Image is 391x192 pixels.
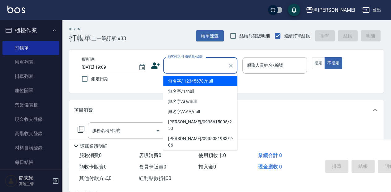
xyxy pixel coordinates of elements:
[69,34,91,42] h3: 打帳單
[168,54,203,59] label: 顧客姓名/手機號碼/編號
[80,143,108,150] p: 隱藏業績明細
[69,27,91,31] h2: Key In
[163,107,237,117] li: 無名字/AAA/null
[360,4,384,16] button: 登出
[2,69,59,83] a: 掛單列表
[139,164,166,170] span: 會員卡販賣 0
[2,83,59,98] a: 座位開單
[227,61,235,70] button: Clear
[258,152,282,158] span: 業績合計 0
[19,181,50,187] p: 高階主管
[163,150,237,167] li: [PERSON_NAME]/0928812858/2-51
[198,152,226,158] span: 使用預收卡 0
[2,98,59,112] a: 營業儀表板
[79,152,102,158] span: 服務消費 0
[313,6,355,14] div: 名[PERSON_NAME]
[240,33,270,39] span: 結帳前確認明細
[258,164,282,170] span: 現金應收 0
[2,41,59,55] a: 打帳單
[5,175,17,187] img: Person
[82,62,132,72] input: YYYY/MM/DD hh:mm
[2,141,59,155] a: 材料自購登錄
[139,175,171,181] span: 紅利點數折抵 0
[139,152,161,158] span: 店販消費 0
[79,164,107,170] span: 預收卡販賣 0
[196,30,224,42] button: 帳單速查
[135,60,150,75] button: Choose date, selected date is 2025-08-14
[198,164,216,170] span: 扣入金 0
[153,126,163,136] button: Open
[2,155,59,169] a: 每日結帳
[82,57,95,62] label: 帳單日期
[7,6,25,13] img: Logo
[163,76,237,86] li: 無名字/ 12345678 /null
[91,35,126,42] span: 上一筆訂單:#33
[2,55,59,69] a: 帳單列表
[2,22,59,38] button: 櫃檯作業
[2,169,59,184] a: 排班表
[163,86,237,96] li: 無名字/1/null
[74,107,93,113] p: 項目消費
[284,33,310,39] span: 連續打單結帳
[2,126,59,141] a: 高階收支登錄
[163,117,237,134] li: [PERSON_NAME]/0935615005/2-53
[19,175,50,181] h5: 簡志穎
[79,175,112,181] span: 其他付款方式 0
[325,57,342,69] button: 不指定
[91,76,108,82] span: 鎖定日期
[163,96,237,107] li: 無名字/aa/null
[312,57,325,69] button: 指定
[69,100,384,120] div: 項目消費
[163,134,237,150] li: [PERSON_NAME]/0935081983/2-06
[303,4,357,16] button: 名[PERSON_NAME]
[288,4,300,16] button: save
[2,112,59,126] a: 現金收支登錄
